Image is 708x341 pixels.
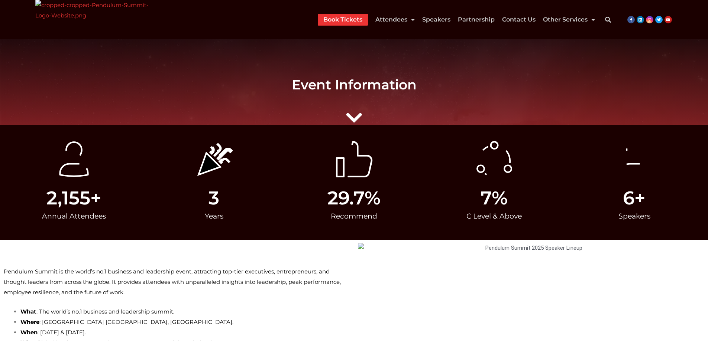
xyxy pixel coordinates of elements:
[4,268,341,296] span: Pendulum Summit is the world’s no.1 business and leadership event, attracting top-tier executives...
[90,189,140,207] span: +
[318,14,595,26] nav: Menu
[20,308,174,315] span: : The world’s no.1 business and leadership summit.
[327,189,365,207] span: 29.7
[20,329,86,336] span: : [DATE] & [DATE].
[20,318,39,325] strong: Where
[428,207,560,225] div: C Level & Above
[20,329,38,336] strong: When
[146,76,562,94] h2: Event Information
[623,189,634,207] span: 6
[20,308,36,315] strong: What
[288,207,420,225] div: Recommend
[7,207,140,225] div: Annual Attendees
[375,14,415,26] a: Attendees
[568,207,701,225] div: Speakers
[492,189,560,207] span: %
[323,14,362,26] a: Book Tickets
[20,318,233,325] span: : [GEOGRAPHIC_DATA] [GEOGRAPHIC_DATA], [GEOGRAPHIC_DATA].
[481,189,492,207] span: 7
[502,14,536,26] a: Contact Us
[634,189,701,207] span: +
[365,189,420,207] span: %
[422,14,450,26] a: Speakers
[208,189,219,207] span: 3
[148,207,280,225] div: Years
[46,189,90,207] span: 2,155
[543,14,595,26] a: Other Services
[601,12,615,27] div: Search
[458,14,495,26] a: Partnership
